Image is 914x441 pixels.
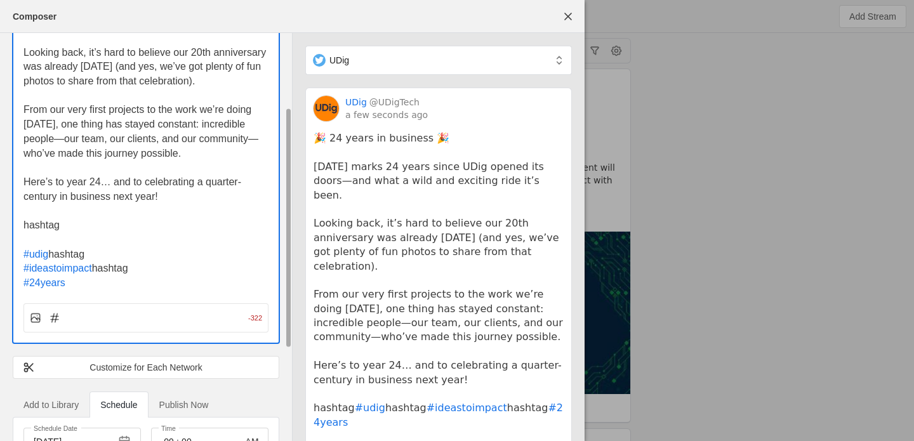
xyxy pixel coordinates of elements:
a: #udig [355,402,385,414]
span: UDig [329,54,349,67]
a: #ideastoimpact [427,402,507,414]
a: UDig [345,96,367,109]
span: #24years [23,277,65,288]
span: Add to Library [23,400,79,409]
a: a few seconds ago [345,109,428,121]
mat-label: Schedule Date [34,423,77,434]
button: Customize for Each Network [13,356,279,379]
span: From our very first projects to the work we’re doing [DATE], one thing has stayed constant: incre... [23,104,258,158]
a: @UDigTech [369,96,420,109]
span: hashtag [92,263,128,273]
span: #udig [23,249,48,260]
span: hashtag [48,249,84,260]
span: hashtag [23,220,60,230]
span: Here’s to year 24… and to celebrating a quarter-century in business next year! [23,176,241,202]
div: Composer [13,10,56,23]
span: Looking back, it’s hard to believe our 20th anniversary was already [DATE] (and yes, we’ve got pl... [23,47,269,86]
text: -322 [248,314,262,322]
img: cache [314,96,339,121]
span: #ideastoimpact [23,263,92,273]
pre: 🎉 24 years in business 🎉 [DATE] marks 24 years since UDig opened its doors—and what a wild and ex... [314,131,564,430]
span: Publish Now [159,400,209,409]
span: Schedule [100,400,137,409]
mat-label: Time [161,423,176,434]
div: Customize for Each Network [23,361,269,374]
a: #24years [314,402,563,428]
